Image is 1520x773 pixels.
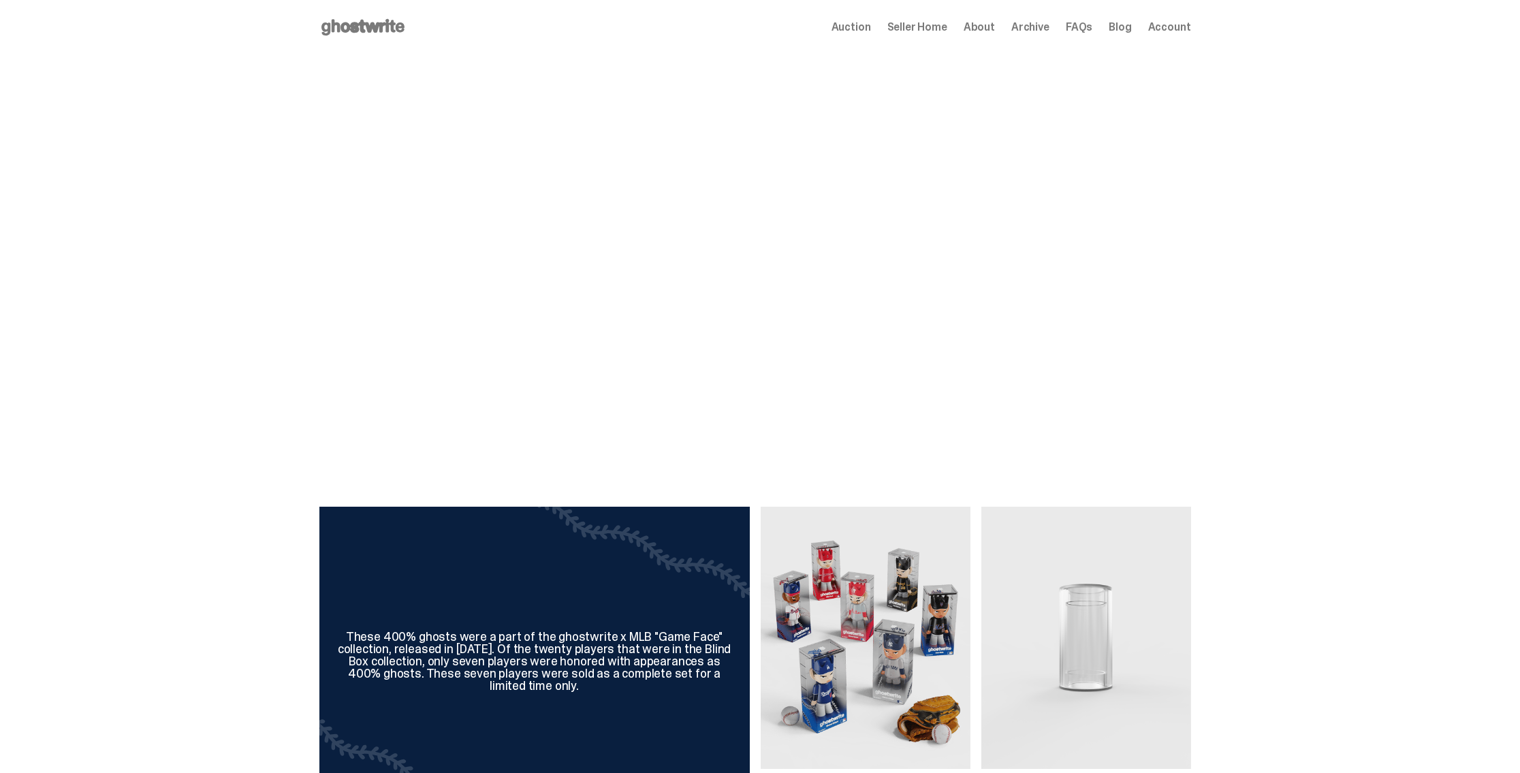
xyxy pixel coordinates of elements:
div: These 400% ghosts were a part of the ghostwrite x MLB "Game Face" collection, released in [DATE].... [336,631,733,692]
a: Account [1148,22,1191,33]
a: FAQs [1066,22,1092,33]
a: Auction [832,22,871,33]
img: Display Case for 100% ghosts [981,507,1191,769]
a: About [964,22,995,33]
a: Seller Home [887,22,947,33]
a: Blog [1109,22,1131,33]
img: Game Face (2025) [761,507,970,769]
a: Archive [1011,22,1049,33]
